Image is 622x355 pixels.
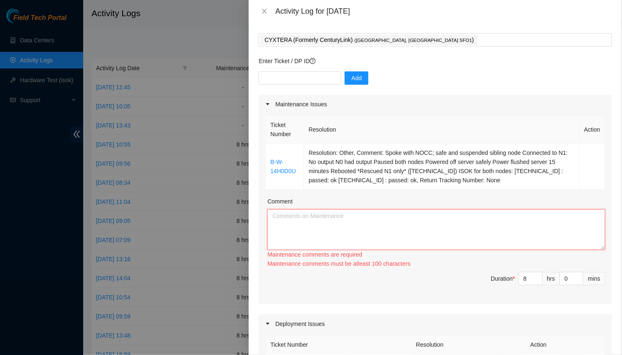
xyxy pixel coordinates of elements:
button: Close [259,7,270,15]
div: Maintenance comments are required [267,250,605,259]
a: B-W-14H0D0U [270,159,296,174]
span: caret-right [265,102,270,107]
span: Add [351,73,362,83]
span: question-circle [310,58,316,64]
div: Deployment Issues [259,314,612,333]
th: Ticket Number [266,116,304,144]
p: Enter Ticket / DP ID [259,56,612,66]
th: Ticket Number [266,335,411,354]
div: Activity Log for [DATE] [275,7,612,16]
div: Maintenance Issues [259,95,612,114]
div: Duration [491,274,515,283]
button: Add [345,71,368,85]
th: Resolution [304,116,580,144]
th: Action [526,335,605,354]
th: Resolution [412,335,526,354]
div: hrs [543,272,560,285]
span: close [261,8,268,15]
div: Maintenance comments must be atleast 100 characters [267,259,605,268]
div: mins [583,272,605,285]
td: Resolution: Other, Comment: Spoke with NOCC; safe and suspended sibling node Connected to N1: No ... [304,144,580,190]
p: CYXTERA (Formerly CenturyLink) ) [264,35,474,45]
span: caret-right [265,321,270,326]
th: Action [580,116,605,144]
label: Comment [267,197,293,206]
textarea: Comment [267,209,605,250]
span: ( [GEOGRAPHIC_DATA], [GEOGRAPHIC_DATA] SFO1 [355,38,472,43]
